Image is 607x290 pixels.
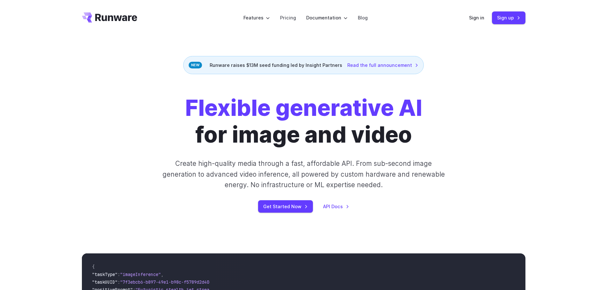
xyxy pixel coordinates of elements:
a: Read the full announcement [347,61,418,69]
a: Blog [358,14,368,21]
span: "taskUUID" [92,279,118,285]
span: "imageInference" [120,272,161,277]
h1: for image and video [185,95,422,148]
span: : [118,272,120,277]
span: "taskType" [92,272,118,277]
a: Pricing [280,14,296,21]
div: Runware raises $13M seed funding led by Insight Partners [183,56,424,74]
strong: Flexible generative AI [185,94,422,121]
p: Create high-quality media through a fast, affordable API. From sub-second image generation to adv... [162,158,445,190]
label: Documentation [306,14,348,21]
span: "7f3ebcb6-b897-49e1-b98c-f5789d2d40d7" [120,279,217,285]
span: , [161,272,163,277]
a: API Docs [323,203,349,210]
a: Sign up [492,11,525,24]
label: Features [243,14,270,21]
a: Go to / [82,12,137,23]
a: Get Started Now [258,200,313,213]
span: { [92,264,95,270]
span: : [118,279,120,285]
a: Sign in [469,14,484,21]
